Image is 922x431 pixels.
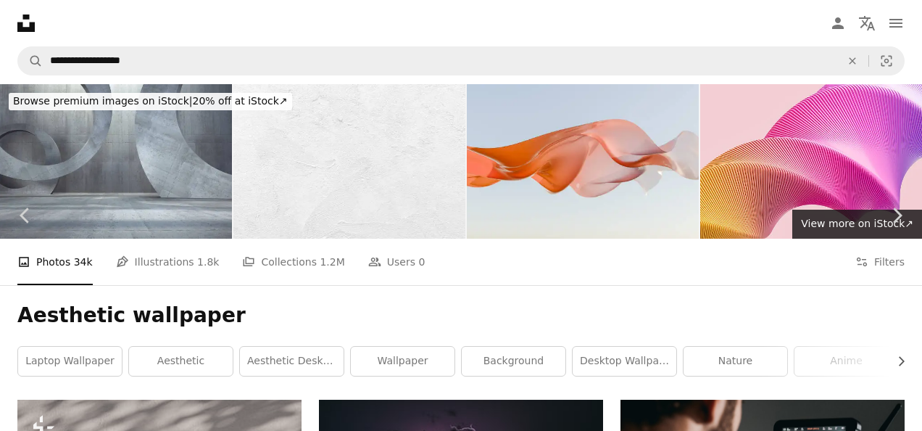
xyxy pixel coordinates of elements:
a: View more on iStock↗ [792,210,922,239]
a: aesthetic desktop wallpaper [240,347,344,376]
div: 20% off at iStock ↗ [9,93,292,110]
span: 0 [418,254,425,270]
a: Illustrations 1.8k [116,239,220,285]
a: Users 0 [368,239,425,285]
button: Search Unsplash [18,47,43,75]
button: Menu [881,9,910,38]
a: anime [794,347,898,376]
button: Visual search [869,47,904,75]
a: nature [684,347,787,376]
form: Find visuals sitewide [17,46,905,75]
a: aesthetic [129,347,233,376]
a: Next [871,146,922,285]
a: desktop wallpaper [573,347,676,376]
button: scroll list to the right [888,347,905,376]
span: Browse premium images on iStock | [13,95,192,107]
button: Clear [836,47,868,75]
img: Abstract Flowing Fabric Design [467,84,699,239]
img: White wall texture background, paper texture background [233,84,465,239]
h1: Aesthetic wallpaper [17,303,905,329]
a: wallpaper [351,347,454,376]
a: Home — Unsplash [17,15,35,32]
a: background [462,347,565,376]
span: 1.8k [197,254,219,270]
button: Filters [855,239,905,285]
span: View more on iStock ↗ [801,218,913,229]
a: Collections 1.2M [242,239,344,285]
span: 1.2M [320,254,344,270]
a: Log in / Sign up [823,9,852,38]
a: laptop wallpaper [18,347,122,376]
button: Language [852,9,881,38]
